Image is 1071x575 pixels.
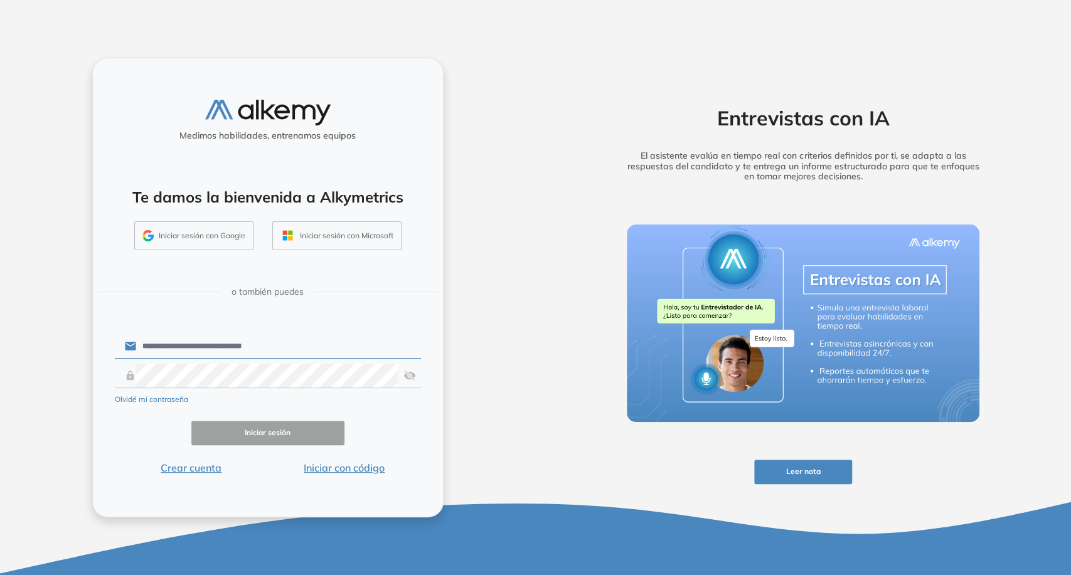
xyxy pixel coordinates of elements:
[109,188,427,206] h4: Te damos la bienvenida a Alkymetrics
[205,100,331,125] img: logo-alkemy
[98,130,438,141] h5: Medimos habilidades, entrenamos equipos
[607,150,999,182] h5: El asistente evalúa en tiempo real con criterios definidos por ti, se adapta a las respuestas del...
[115,394,188,405] button: Olvidé mi contraseña
[754,460,852,484] button: Leer nota
[232,285,304,298] span: o también puedes
[627,224,979,423] img: img-more-info
[115,460,268,475] button: Crear cuenta
[134,221,253,250] button: Iniciar sesión con Google
[142,230,154,241] img: GMAIL_ICON
[191,421,344,445] button: Iniciar sesión
[845,430,1071,575] div: Widget de chat
[272,221,402,250] button: Iniciar sesión con Microsoft
[280,228,295,243] img: OUTLOOK_ICON
[845,430,1071,575] iframe: Chat Widget
[607,106,999,130] h2: Entrevistas con IA
[403,364,416,388] img: asd
[268,460,421,475] button: Iniciar con código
